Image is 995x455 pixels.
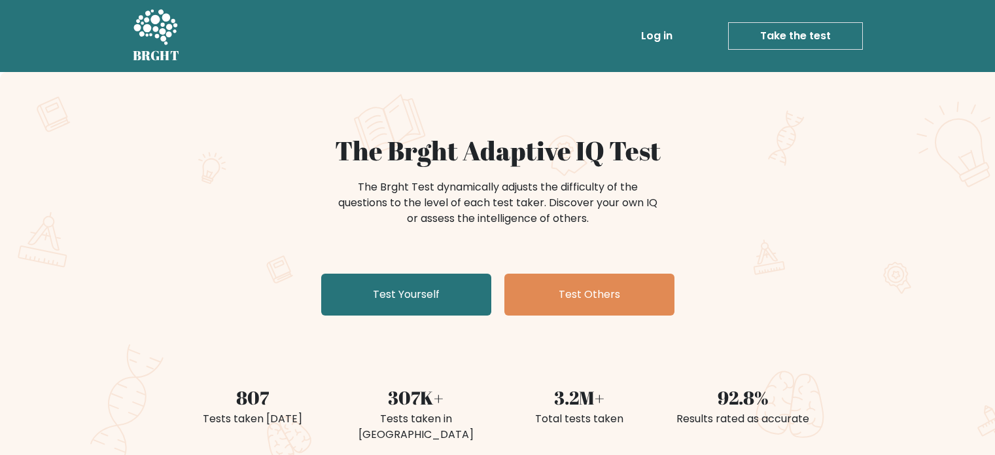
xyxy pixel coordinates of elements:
a: BRGHT [133,5,180,67]
div: 3.2M+ [506,384,654,411]
div: 92.8% [669,384,817,411]
h5: BRGHT [133,48,180,64]
div: Total tests taken [506,411,654,427]
div: Tests taken in [GEOGRAPHIC_DATA] [342,411,490,443]
a: Log in [636,23,678,49]
h1: The Brght Adaptive IQ Test [179,135,817,166]
a: Test Others [504,274,674,316]
div: 807 [179,384,326,411]
div: Results rated as accurate [669,411,817,427]
div: Tests taken [DATE] [179,411,326,427]
a: Test Yourself [321,274,491,316]
div: 307K+ [342,384,490,411]
a: Take the test [728,22,863,50]
div: The Brght Test dynamically adjusts the difficulty of the questions to the level of each test take... [334,179,661,227]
